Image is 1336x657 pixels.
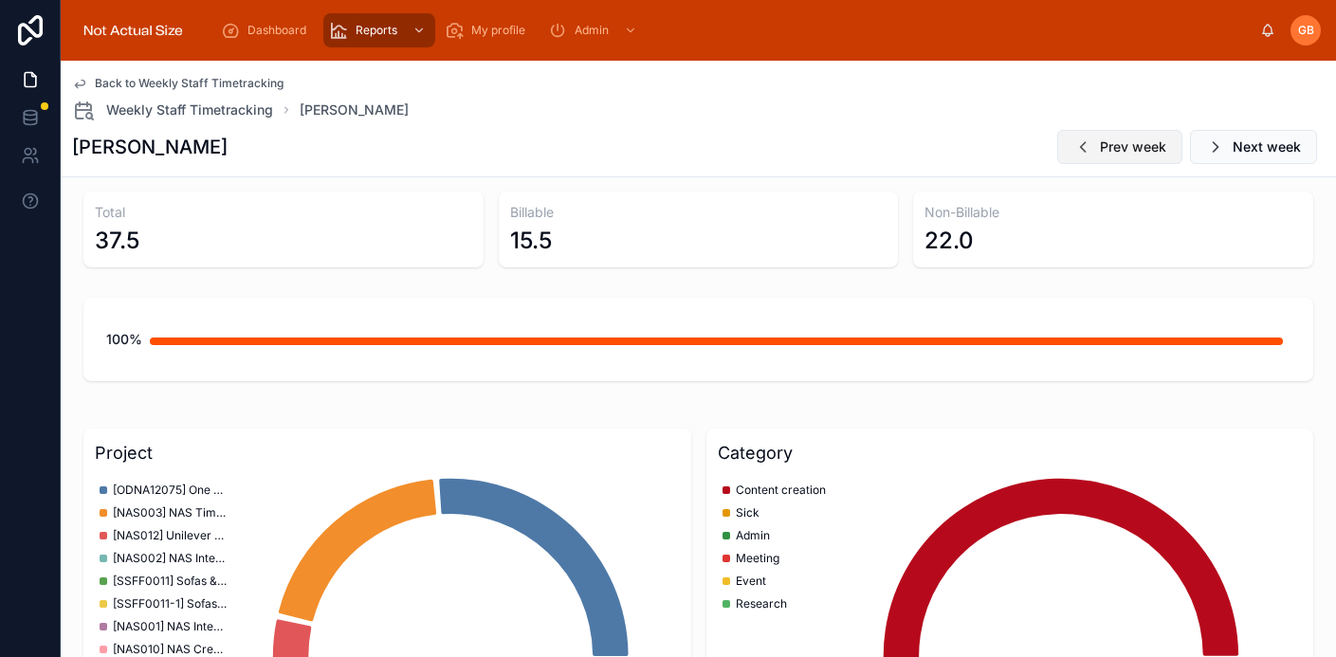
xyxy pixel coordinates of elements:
[736,596,787,611] span: Research
[736,505,760,520] span: Sick
[247,23,306,38] span: Dashboard
[113,574,227,589] span: [SSFF0011] Sofas & Stuff | Showroom Guides | Chelsea Showroom
[736,483,826,498] span: Content creation
[113,483,227,498] span: [ODNA12075] One Dove | Dove Social | [MEDICAL_DATA] Q3 2025
[106,100,273,119] span: Weekly Staff Timetracking
[510,226,552,256] div: 15.5
[113,596,227,611] span: [SSFF0011-1] Sofas & Stuff | Showroom Guides | Additional Showroom Edits
[356,23,397,38] span: Reports
[113,619,227,634] span: [NAS001] NAS Internal Sessions
[1298,23,1314,38] span: GB
[471,23,525,38] span: My profile
[72,99,273,121] a: Weekly Staff Timetracking
[736,574,766,589] span: Event
[95,203,472,222] h3: Total
[323,13,435,47] a: Reports
[575,23,609,38] span: Admin
[113,528,227,543] span: [NAS012] Unilever (Existing) Business Development
[718,440,1303,466] h3: Category
[924,226,974,256] div: 22.0
[106,320,142,358] div: 100%
[924,203,1302,222] h3: Non-Billable
[72,134,228,160] h1: [PERSON_NAME]
[215,13,320,47] a: Dashboard
[1100,137,1166,156] span: Prev week
[1190,130,1317,164] button: Next week
[113,551,227,566] span: [NAS002] NAS Internal Tasks
[95,76,284,91] span: Back to Weekly Staff Timetracking
[439,13,539,47] a: My profile
[95,226,139,256] div: 37.5
[76,15,191,46] img: App logo
[736,551,779,566] span: Meeting
[736,528,770,543] span: Admin
[510,203,888,222] h3: Billable
[1057,130,1182,164] button: Prev week
[206,9,1260,51] div: scrollable content
[95,440,680,466] h3: Project
[113,505,227,520] span: [NAS003] NAS Time OOO
[1233,137,1301,156] span: Next week
[113,642,227,657] span: [NAS010] NAS Creative
[542,13,647,47] a: Admin
[72,76,284,91] a: Back to Weekly Staff Timetracking
[300,100,409,119] a: [PERSON_NAME]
